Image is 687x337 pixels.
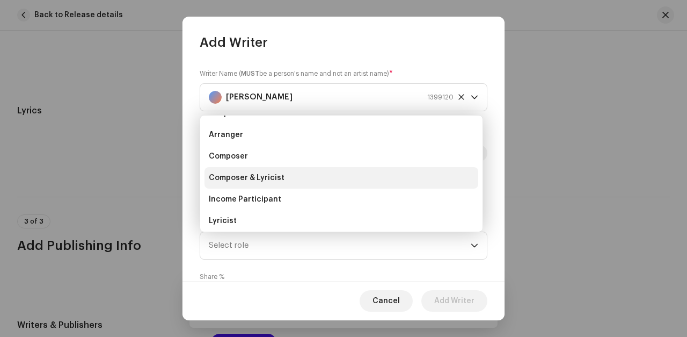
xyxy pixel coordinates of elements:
[427,84,454,111] span: 1399120
[204,210,478,232] li: Lyricist
[434,290,474,312] span: Add Writer
[204,167,478,189] li: Composer & Lyricist
[241,70,259,77] strong: MUST
[200,34,268,51] span: Add Writer
[421,290,487,312] button: Add Writer
[200,273,224,281] label: Share %
[360,290,413,312] button: Cancel
[200,68,389,79] small: Writer Name ( be a person's name and not an artist name)
[471,232,478,259] div: dropdown trigger
[209,216,237,226] span: Lyricist
[204,146,478,167] li: Composer
[209,232,471,259] span: Select role
[200,98,483,322] ul: Option List
[209,130,243,140] span: Arranger
[209,84,471,111] span: MELVIN COLEMAN
[204,189,478,210] li: Income Participant
[226,84,293,111] strong: [PERSON_NAME]
[471,84,478,111] div: dropdown trigger
[209,151,248,162] span: Composer
[204,124,478,146] li: Arranger
[209,173,284,183] span: Composer & Lyricist
[209,194,281,205] span: Income Participant
[372,290,400,312] span: Cancel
